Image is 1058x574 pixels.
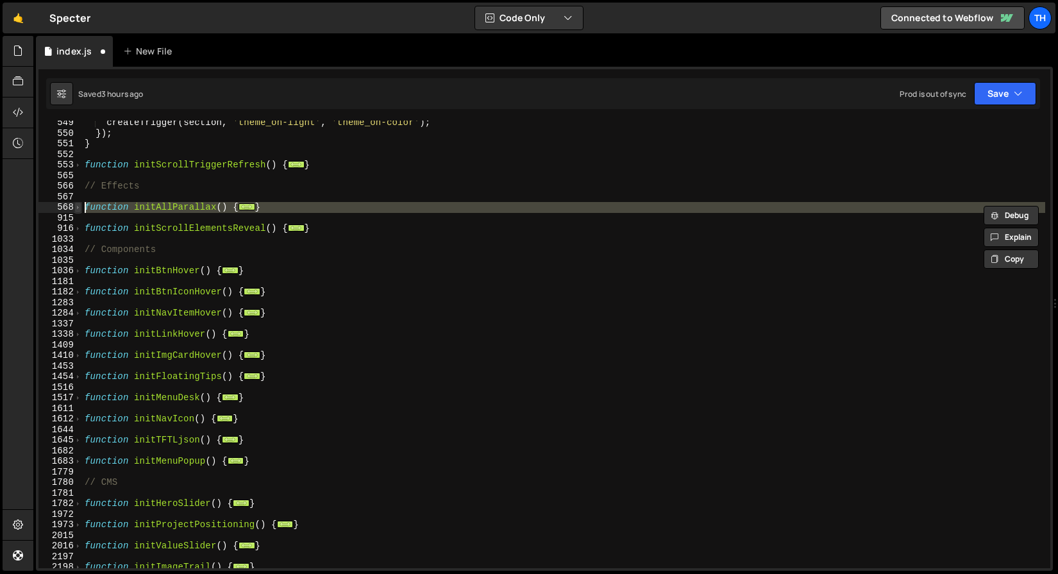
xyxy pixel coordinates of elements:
[900,89,966,99] div: Prod is out of sync
[101,89,144,99] div: 3 hours ago
[228,330,244,337] span: ...
[38,393,82,403] div: 1517
[38,371,82,382] div: 1454
[38,160,82,171] div: 553
[3,3,34,33] a: 🤙
[38,498,82,509] div: 1782
[78,89,144,99] div: Saved
[239,203,255,210] span: ...
[38,298,82,308] div: 1283
[49,10,90,26] div: Specter
[288,224,305,232] span: ...
[56,45,92,58] div: index.js
[244,288,260,295] span: ...
[217,415,233,422] span: ...
[222,394,239,401] span: ...
[974,82,1036,105] button: Save
[984,206,1039,225] button: Debug
[123,45,177,58] div: New File
[38,414,82,425] div: 1612
[38,287,82,298] div: 1182
[38,425,82,435] div: 1644
[38,382,82,393] div: 1516
[38,340,82,351] div: 1409
[38,234,82,245] div: 1033
[233,563,249,570] span: ...
[38,192,82,203] div: 567
[38,319,82,330] div: 1337
[38,329,82,340] div: 1338
[38,477,82,488] div: 1780
[228,457,244,464] span: ...
[38,266,82,276] div: 1036
[244,351,260,359] span: ...
[38,519,82,530] div: 1973
[244,309,260,316] span: ...
[38,456,82,467] div: 1683
[38,541,82,552] div: 2016
[38,361,82,372] div: 1453
[984,249,1039,269] button: Copy
[38,509,82,520] div: 1972
[38,223,82,234] div: 916
[475,6,583,30] button: Code Only
[38,202,82,213] div: 568
[38,149,82,160] div: 552
[38,244,82,255] div: 1034
[222,436,239,443] span: ...
[38,467,82,478] div: 1779
[38,562,82,573] div: 2198
[1029,6,1052,30] a: Th
[38,117,82,128] div: 549
[277,521,294,528] span: ...
[38,255,82,266] div: 1035
[38,171,82,181] div: 565
[38,488,82,499] div: 1781
[38,350,82,361] div: 1410
[38,139,82,149] div: 551
[233,500,249,507] span: ...
[38,128,82,139] div: 550
[38,181,82,192] div: 566
[38,213,82,224] div: 915
[38,435,82,446] div: 1645
[222,267,239,274] span: ...
[38,403,82,414] div: 1611
[880,6,1025,30] a: Connected to Webflow
[239,542,255,549] span: ...
[38,552,82,562] div: 2197
[38,446,82,457] div: 1682
[244,373,260,380] span: ...
[984,228,1039,247] button: Explain
[38,308,82,319] div: 1284
[288,161,305,168] span: ...
[38,276,82,287] div: 1181
[38,530,82,541] div: 2015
